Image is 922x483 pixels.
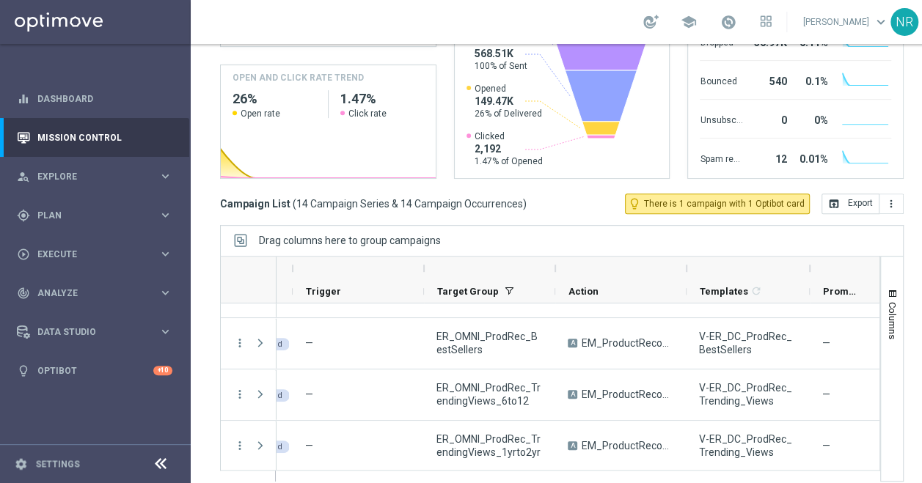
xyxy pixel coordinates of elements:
[17,92,30,106] i: equalizer
[436,432,543,459] span: ER_OMNI_ProdRec_TrendingViews_1yrto2yr
[37,211,158,220] span: Plan
[233,388,246,401] button: more_vert
[37,118,172,157] a: Mission Control
[828,198,840,210] i: open_in_browser
[644,197,805,210] span: There is 1 campaign with 1 Optibot card
[792,107,827,130] div: 0%
[748,283,762,299] span: Calculate column
[699,432,797,459] span: V-ER_DC_ProdRec_Trending_Views
[15,457,28,471] i: settings
[523,197,527,210] span: )
[17,118,172,157] div: Mission Control
[822,336,830,350] span: —
[437,286,499,297] span: Target Group
[37,172,158,181] span: Explore
[568,390,577,399] span: A
[582,439,674,452] span: EM_ProductRecommendation
[153,366,172,375] div: +10
[628,197,641,210] i: lightbulb_outline
[17,287,30,300] i: track_changes
[700,68,742,92] div: Bounced
[625,193,810,214] button: lightbulb_outline There is 1 campaign with 1 Optibot card
[16,210,173,221] button: gps_fixed Plan keyboard_arrow_right
[16,326,173,338] button: Data Studio keyboard_arrow_right
[158,325,172,339] i: keyboard_arrow_right
[16,365,173,377] button: lightbulb Optibot +10
[340,90,424,108] h2: 1.47%
[748,146,786,169] div: 12
[699,381,797,408] span: V-ER_DC_ProdRec_Trending_Views
[17,170,30,183] i: person_search
[748,107,786,130] div: 0
[16,248,173,260] button: play_circle_outline Execute keyboard_arrow_right
[568,441,577,450] span: A
[306,286,341,297] span: Trigger
[17,351,172,390] div: Optibot
[582,388,674,401] span: EM_ProductRecommendation
[436,381,543,408] span: ER_OMNI_ProdRec_TrendingViews_6to12
[17,248,158,261] div: Execute
[296,197,523,210] span: 14 Campaign Series & 14 Campaign Occurrences
[37,79,172,118] a: Dashboard
[305,388,313,400] span: —
[885,198,897,210] i: more_vert
[700,146,742,169] div: Spam reported
[890,8,918,36] div: NR
[748,68,786,92] div: 540
[16,93,173,105] button: equalizer Dashboard
[582,336,674,350] span: EM_ProductRecommendation
[16,132,173,144] button: Mission Control
[475,83,542,95] span: Opened
[37,250,158,259] span: Execute
[233,439,246,452] button: more_vert
[17,79,172,118] div: Dashboard
[293,197,296,210] span: (
[792,68,827,92] div: 0.1%
[822,197,904,209] multiple-options-button: Export to CSV
[158,208,172,222] i: keyboard_arrow_right
[699,330,797,356] span: V-ER_DC_ProdRec_BestSellers
[17,248,30,261] i: play_circle_outline
[823,286,858,297] span: Promotions
[475,47,527,60] span: 568.51K
[475,60,527,72] span: 100% of Sent
[233,90,316,108] h2: 26%
[241,108,280,119] span: Open rate
[158,169,172,183] i: keyboard_arrow_right
[16,171,173,182] button: person_search Explore keyboard_arrow_right
[887,302,899,339] span: Columns
[750,285,762,297] i: refresh
[17,325,158,339] div: Data Studio
[220,197,527,210] h3: Campaign List
[233,336,246,350] button: more_vert
[436,330,543,356] span: ER_OMNI_ProdRec_BestSellers
[37,351,153,390] a: Optibot
[475,130,543,142] span: Clicked
[17,209,158,222] div: Plan
[17,287,158,300] div: Analyze
[700,286,748,297] span: Templates
[568,286,599,297] span: Action
[305,337,313,349] span: —
[37,328,158,336] span: Data Studio
[681,14,697,30] span: school
[233,71,364,84] h4: OPEN AND CLICK RATE TREND
[822,388,830,401] span: —
[37,289,158,298] span: Analyze
[822,193,879,214] button: open_in_browser Export
[879,193,904,214] button: more_vert
[17,364,30,377] i: lightbulb
[17,209,30,222] i: gps_fixed
[475,155,543,167] span: 1.47% of Opened
[158,286,172,300] i: keyboard_arrow_right
[475,108,542,119] span: 26% of Delivered
[259,235,441,246] span: Drag columns here to group campaigns
[305,440,313,451] span: —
